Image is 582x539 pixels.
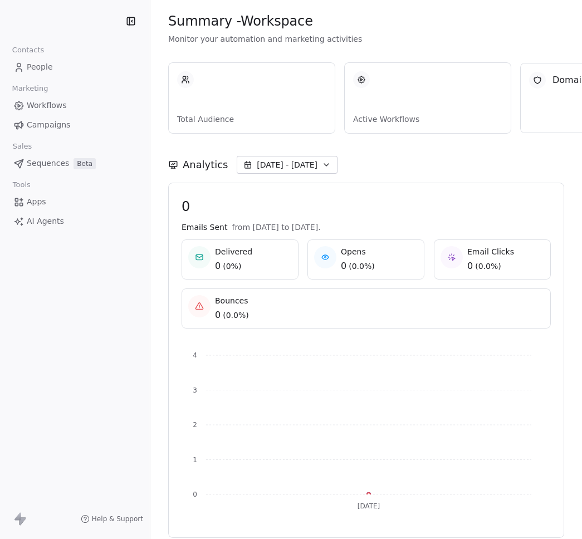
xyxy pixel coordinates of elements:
span: Emails Sent [182,222,227,233]
span: 0 [182,198,551,215]
span: Apps [27,196,46,208]
tspan: 4 [193,351,197,359]
span: Beta [74,158,96,169]
span: Contacts [7,42,49,58]
tspan: 3 [193,386,197,394]
span: from [DATE] to [DATE]. [232,222,320,233]
span: Help & Support [92,514,143,523]
span: AI Agents [27,215,64,227]
span: People [27,61,53,73]
span: 0 [215,259,221,273]
a: AI Agents [9,212,141,231]
span: ( 0% ) [223,261,241,272]
span: Marketing [7,80,53,97]
tspan: 0 [193,491,197,498]
span: Summary - Workspace [168,13,313,30]
span: Analytics [183,158,228,172]
span: Workflows [27,100,67,111]
span: Opens [341,246,375,257]
span: 0 [467,259,473,273]
tspan: [DATE] [358,502,380,510]
span: [DATE] - [DATE] [257,159,317,170]
span: Active Workflows [353,114,502,125]
span: Sequences [27,158,69,169]
a: Workflows [9,96,141,115]
span: Delivered [215,246,252,257]
span: Sales [8,138,37,155]
span: ( 0.0% ) [475,261,501,272]
span: ( 0.0% ) [223,310,249,321]
tspan: 1 [193,456,197,464]
span: Tools [8,177,35,193]
span: Bounces [215,295,249,306]
span: 0 [341,259,346,273]
span: Campaigns [27,119,70,131]
a: SequencesBeta [9,154,141,173]
button: [DATE] - [DATE] [237,156,338,174]
tspan: 2 [193,421,197,429]
span: Email Clicks [467,246,514,257]
span: ( 0.0% ) [349,261,375,272]
span: Monitor your automation and marketing activities [168,33,564,45]
a: People [9,58,141,76]
span: Total Audience [177,114,326,125]
a: Apps [9,193,141,211]
span: 0 [215,308,221,322]
a: Campaigns [9,116,141,134]
a: Help & Support [81,514,143,523]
